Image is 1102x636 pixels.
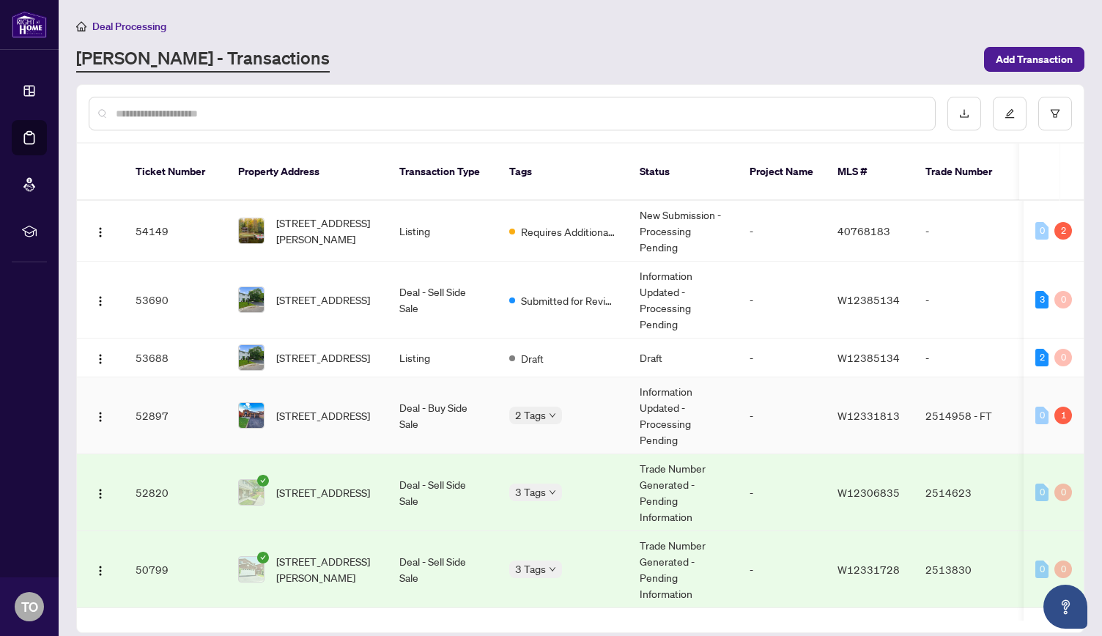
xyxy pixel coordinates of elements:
th: Tags [498,144,628,201]
img: Logo [95,295,106,307]
th: Status [628,144,738,201]
td: 50799 [124,531,226,608]
td: - [914,201,1016,262]
span: W12331728 [837,563,900,576]
img: Logo [95,488,106,500]
td: - [738,454,826,531]
span: down [549,412,556,419]
span: check-circle [257,475,269,487]
span: 2 Tags [515,407,546,424]
span: down [549,489,556,496]
td: Deal - Buy Side Sale [388,377,498,454]
td: 53690 [124,262,226,339]
img: thumbnail-img [239,345,264,370]
span: 3 Tags [515,561,546,577]
td: Listing [388,201,498,262]
span: filter [1050,108,1060,119]
div: 2 [1035,349,1049,366]
td: Information Updated - Processing Pending [628,377,738,454]
span: [STREET_ADDRESS][PERSON_NAME] [276,553,376,585]
div: 0 [1054,561,1072,578]
div: 0 [1035,484,1049,501]
span: TO [21,596,38,617]
span: [STREET_ADDRESS] [276,484,370,500]
td: 52820 [124,454,226,531]
img: thumbnail-img [239,557,264,582]
img: thumbnail-img [239,218,264,243]
td: 53688 [124,339,226,377]
td: - [914,339,1016,377]
td: New Submission - Processing Pending [628,201,738,262]
td: - [738,201,826,262]
td: 2513830 [914,531,1016,608]
span: download [959,108,969,119]
img: Logo [95,226,106,238]
span: Draft [521,350,544,366]
a: [PERSON_NAME] - Transactions [76,46,330,73]
div: 0 [1054,291,1072,308]
button: download [947,97,981,130]
button: Logo [89,481,112,504]
th: Trade Number [914,144,1016,201]
button: edit [993,97,1027,130]
div: 0 [1054,484,1072,501]
div: 0 [1035,561,1049,578]
img: Logo [95,411,106,423]
span: home [76,21,86,32]
span: Deal Processing [92,20,166,33]
div: 0 [1054,349,1072,366]
img: thumbnail-img [239,287,264,312]
img: thumbnail-img [239,480,264,505]
td: Deal - Sell Side Sale [388,454,498,531]
button: Open asap [1043,585,1087,629]
div: 1 [1054,407,1072,424]
td: 54149 [124,201,226,262]
td: - [738,531,826,608]
td: Listing [388,339,498,377]
span: Requires Additional Docs [521,223,616,240]
td: Trade Number Generated - Pending Information [628,531,738,608]
td: - [738,262,826,339]
span: W12385134 [837,293,900,306]
span: check-circle [257,552,269,563]
span: Add Transaction [996,48,1073,71]
td: 2514623 [914,454,1016,531]
td: - [738,377,826,454]
span: W12331813 [837,409,900,422]
button: filter [1038,97,1072,130]
span: down [549,566,556,573]
td: - [914,262,1016,339]
span: [STREET_ADDRESS] [276,407,370,424]
td: Trade Number Generated - Pending Information [628,454,738,531]
button: Logo [89,219,112,243]
td: Draft [628,339,738,377]
span: edit [1005,108,1015,119]
th: Transaction Type [388,144,498,201]
th: MLS # [826,144,914,201]
th: Project Name [738,144,826,201]
div: 3 [1035,291,1049,308]
th: Property Address [226,144,388,201]
td: Information Updated - Processing Pending [628,262,738,339]
img: Logo [95,353,106,365]
span: Submitted for Review [521,292,616,308]
img: Logo [95,565,106,577]
td: - [738,339,826,377]
td: 52897 [124,377,226,454]
div: 0 [1035,407,1049,424]
button: Add Transaction [984,47,1084,72]
span: [STREET_ADDRESS] [276,292,370,308]
button: Logo [89,404,112,427]
button: Logo [89,288,112,311]
span: W12306835 [837,486,900,499]
div: 2 [1054,222,1072,240]
span: [STREET_ADDRESS] [276,350,370,366]
td: 2514958 - FT [914,377,1016,454]
span: [STREET_ADDRESS][PERSON_NAME] [276,215,376,247]
span: W12385134 [837,351,900,364]
div: 0 [1035,222,1049,240]
span: 40768183 [837,224,890,237]
span: 3 Tags [515,484,546,500]
th: Ticket Number [124,144,226,201]
img: thumbnail-img [239,403,264,428]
